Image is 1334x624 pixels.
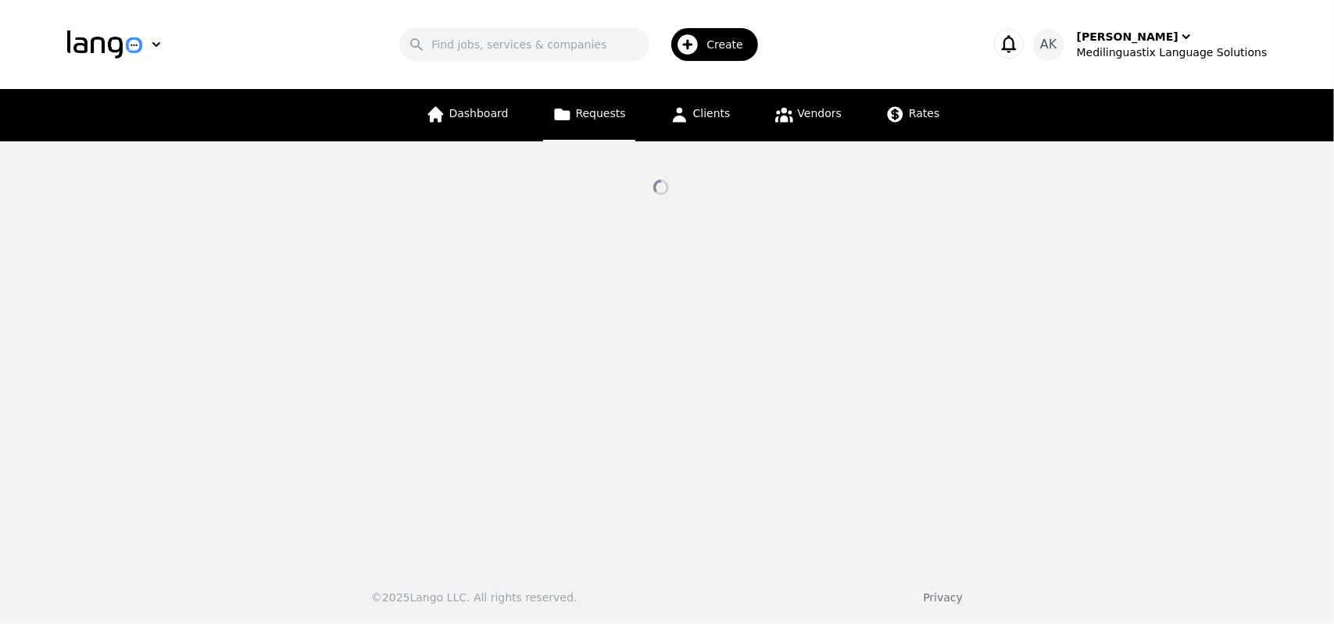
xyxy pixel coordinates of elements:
[1040,35,1057,54] span: AK
[576,107,626,119] span: Requests
[1033,29,1268,60] button: AK[PERSON_NAME]Medilinguastix Language Solutions
[923,591,963,604] a: Privacy
[693,107,731,119] span: Clients
[449,107,509,119] span: Dashboard
[399,28,649,61] input: Find jobs, services & companies
[417,89,518,141] a: Dashboard
[765,89,851,141] a: Vendors
[706,37,754,52] span: Create
[1077,45,1268,60] div: Medilinguastix Language Solutions
[543,89,635,141] a: Requests
[798,107,842,119] span: Vendors
[67,30,142,59] img: Logo
[909,107,939,119] span: Rates
[649,22,767,67] button: Create
[660,89,740,141] a: Clients
[371,590,577,605] div: © 2025 Lango LLC. All rights reserved.
[1077,29,1178,45] div: [PERSON_NAME]
[876,89,949,141] a: Rates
